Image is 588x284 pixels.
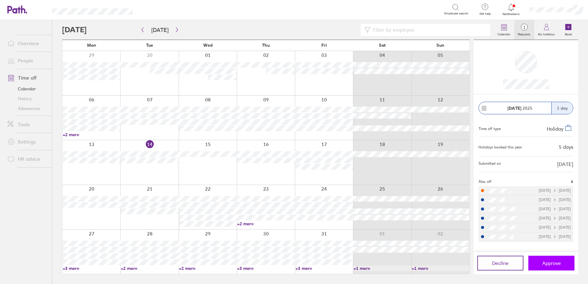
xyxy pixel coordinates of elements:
div: 1 day [551,102,573,114]
div: [DATE] [DATE] [539,188,571,193]
button: Decline [477,256,523,270]
span: Approve [542,260,561,266]
a: 1Requests [514,20,534,40]
a: +1 more [412,266,469,271]
a: Calendar [494,20,514,40]
div: 5 days [559,144,573,150]
label: My holidays [534,31,558,36]
span: Get help [475,12,495,16]
a: HR advice [2,153,52,165]
div: Search [149,6,165,12]
span: Holiday [547,126,563,132]
a: +2 more [63,132,120,137]
a: +1 more [354,266,411,271]
input: Filter by employee [371,24,487,36]
span: Thu [262,43,270,48]
a: Allowances [2,104,52,113]
a: Settings [2,136,52,148]
span: Employee search [444,12,468,15]
a: Notifications [501,3,521,16]
div: [DATE] [DATE] [539,216,571,220]
span: Sat [379,43,386,48]
strong: [DATE] [507,105,521,111]
a: Book [558,20,578,40]
span: [DATE] [557,161,573,167]
div: [DATE] [DATE] [539,225,571,230]
div: [DATE] [DATE] [539,235,571,239]
span: Decline [492,260,509,266]
span: Submitted on [479,161,501,167]
span: Fri [321,43,327,48]
div: Time off type [479,124,501,132]
a: Overview [2,37,52,49]
a: Tools [2,118,52,131]
a: +3 more [296,266,353,271]
a: Time off [2,72,52,84]
div: Holidays booked this year [479,145,522,149]
span: Notifications [501,12,521,16]
a: +3 more [237,266,295,271]
label: Calendar [494,31,514,36]
a: People [2,54,52,67]
a: History [2,94,52,104]
a: +3 more [63,266,120,271]
label: Book [561,31,576,36]
span: Wed [203,43,213,48]
span: Also off [479,179,491,184]
button: [DATE] [146,25,173,35]
span: 6 [571,179,573,184]
div: [DATE] [DATE] [539,198,571,202]
span: Mon [87,43,96,48]
a: +2 more [121,266,178,271]
a: +2 more [237,221,295,227]
span: Tue [146,43,153,48]
label: Requests [514,31,534,36]
button: Approve [528,256,574,270]
a: Calendar [2,84,52,94]
a: My holidays [534,20,558,40]
span: Sun [436,43,444,48]
span: 2025 [507,106,532,111]
div: [DATE] [DATE] [539,207,571,211]
span: 1 [514,25,534,30]
a: +2 more [179,266,236,271]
